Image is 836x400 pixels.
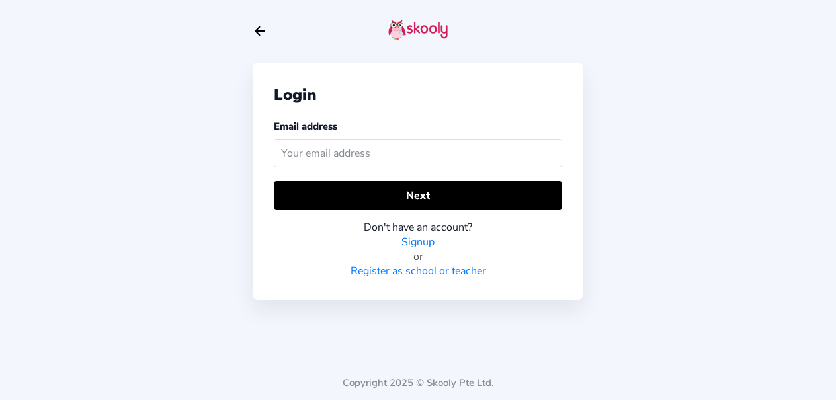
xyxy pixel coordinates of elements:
[274,181,562,210] button: Next
[274,249,562,264] div: or
[351,264,486,278] a: Register as school or teacher
[253,24,267,38] button: arrow back outline
[274,139,562,167] input: Your email address
[388,19,448,40] img: skooly-logo.png
[274,84,562,105] div: Login
[274,120,337,133] label: Email address
[401,235,435,249] a: Signup
[274,220,562,235] div: Don't have an account?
